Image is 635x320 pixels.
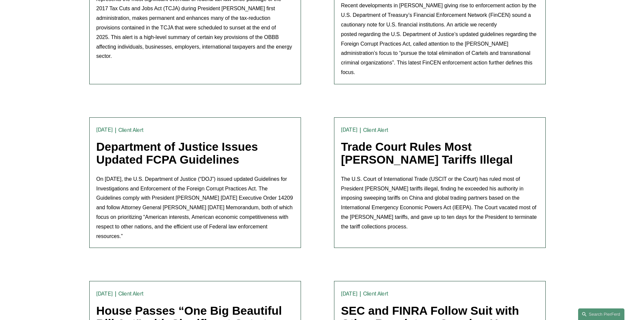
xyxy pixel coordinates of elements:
[96,291,113,297] time: [DATE]
[96,127,113,133] time: [DATE]
[363,127,388,133] a: Client Alert
[341,1,539,77] p: Recent developments in [PERSON_NAME] giving rise to enforcement action by the U.S. Department of ...
[363,291,388,297] a: Client Alert
[118,291,144,297] a: Client Alert
[341,140,513,166] a: Trade Court Rules Most [PERSON_NAME] Tariffs Illegal
[96,175,294,241] p: On [DATE], the U.S. Department of Justice (“DOJ”) issued updated Guidelines for Investigations an...
[578,308,624,320] a: Search this site
[341,291,358,297] time: [DATE]
[341,175,539,232] p: The U.S. Court of International Trade (USCIT or the Court) has ruled most of President [PERSON_NA...
[96,140,258,166] a: Department of Justice Issues Updated FCPA Guidelines
[118,127,144,133] a: Client Alert
[341,127,358,133] time: [DATE]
